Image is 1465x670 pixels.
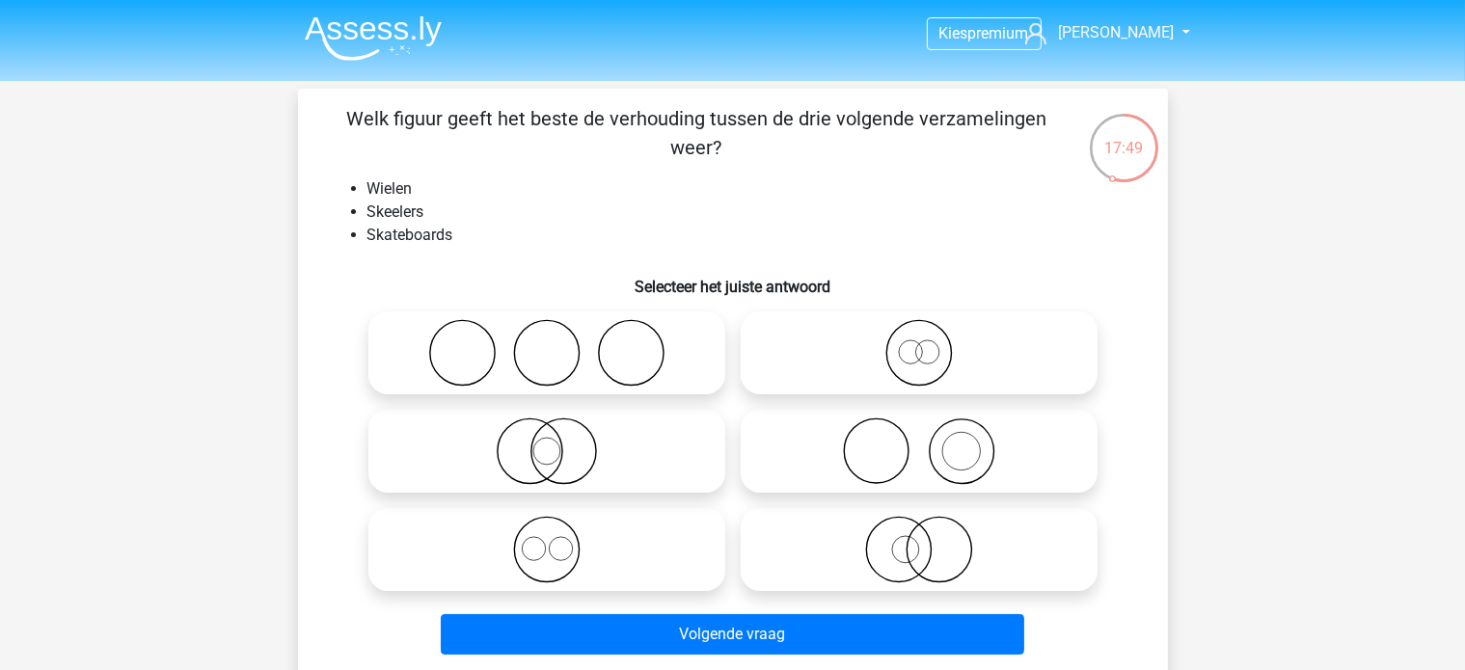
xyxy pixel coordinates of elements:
[939,24,968,42] span: Kies
[1017,21,1176,44] a: [PERSON_NAME]
[928,20,1041,46] a: Kiespremium
[968,24,1029,42] span: premium
[367,177,1137,201] li: Wielen
[1058,23,1174,41] span: [PERSON_NAME]
[305,15,442,61] img: Assessly
[329,262,1137,296] h6: Selecteer het juiste antwoord
[1088,112,1160,160] div: 17:49
[329,104,1065,162] p: Welk figuur geeft het beste de verhouding tussen de drie volgende verzamelingen weer?
[367,201,1137,224] li: Skeelers
[367,224,1137,247] li: Skateboards
[441,614,1024,655] button: Volgende vraag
